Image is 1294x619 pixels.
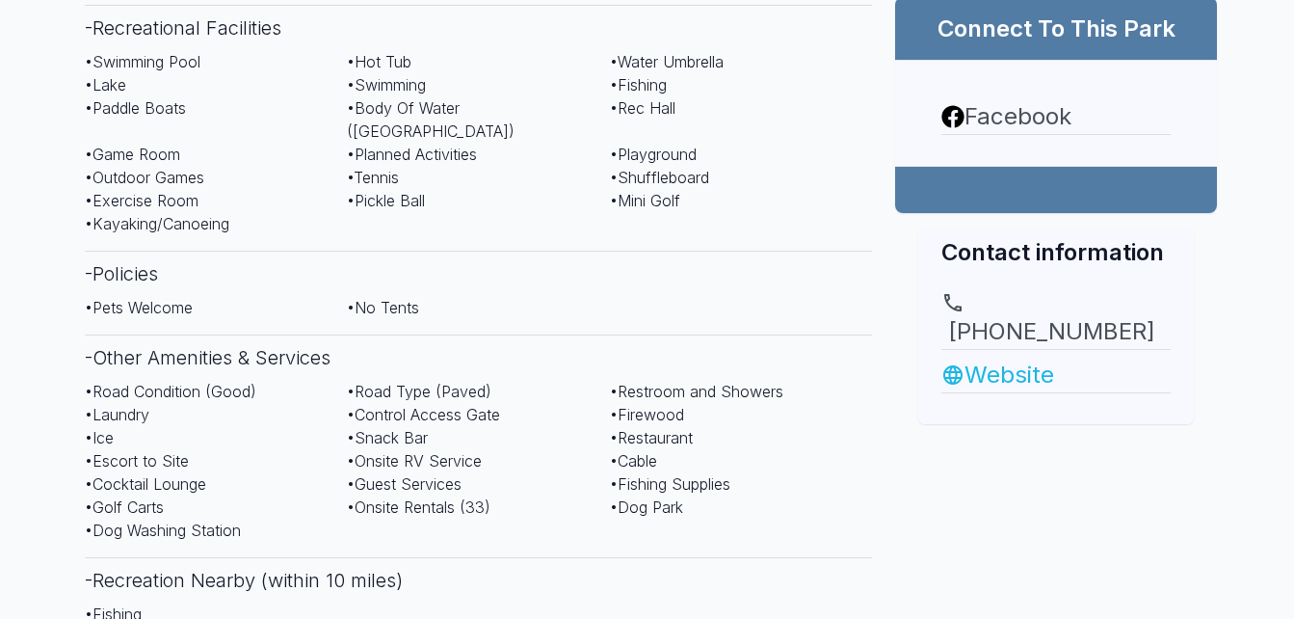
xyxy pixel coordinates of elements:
[941,99,1171,134] a: Facebook
[941,358,1171,392] a: Website
[941,236,1171,268] h2: Contact information
[347,191,425,210] span: • Pickle Ball
[85,98,186,118] span: • Paddle Boats
[85,521,241,540] span: • Dog Washing Station
[610,75,667,94] span: • Fishing
[347,75,426,94] span: • Swimming
[610,498,683,517] span: • Dog Park
[610,168,709,187] span: • Shuffleboard
[610,145,697,164] span: • Playground
[347,98,515,141] span: • Body Of Water ([GEOGRAPHIC_DATA])
[347,498,490,517] span: • Onsite Rentals (33)
[85,214,229,233] span: • Kayaking/Canoeing
[941,291,1171,349] a: [PHONE_NUMBER]
[85,382,256,401] span: • Road Condition (Good)
[347,145,477,164] span: • Planned Activities
[85,52,200,71] span: • Swimming Pool
[85,168,204,187] span: • Outdoor Games
[85,5,873,50] h3: - Recreational Facilities
[610,405,684,424] span: • Firewood
[85,335,873,380] h3: - Other Amenities & Services
[610,52,724,71] span: • Water Umbrella
[610,428,693,447] span: • Restaurant
[85,557,873,603] h3: - Recreation Nearby (within 10 miles)
[347,298,419,317] span: • No Tents
[85,498,164,517] span: • Golf Carts
[85,451,189,471] span: • Escort to Site
[85,251,873,296] h3: - Policies
[610,451,657,471] span: • Cable
[347,168,399,187] span: • Tennis
[85,428,114,447] span: • Ice
[85,298,193,317] span: • Pets Welcome
[610,474,730,494] span: • Fishing Supplies
[610,382,783,401] span: • Restroom and Showers
[85,75,126,94] span: • Lake
[918,13,1194,44] h2: Connect To This Park
[347,474,462,494] span: • Guest Services
[610,98,675,118] span: • Rec Hall
[85,145,180,164] span: • Game Room
[85,474,206,494] span: • Cocktail Lounge
[347,405,500,424] span: • Control Access Gate
[347,451,482,471] span: • Onsite RV Service
[347,428,428,447] span: • Snack Bar
[85,405,149,424] span: • Laundry
[347,382,491,401] span: • Road Type (Paved)
[347,52,411,71] span: • Hot Tub
[85,191,198,210] span: • Exercise Room
[610,191,680,210] span: • Mini Golf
